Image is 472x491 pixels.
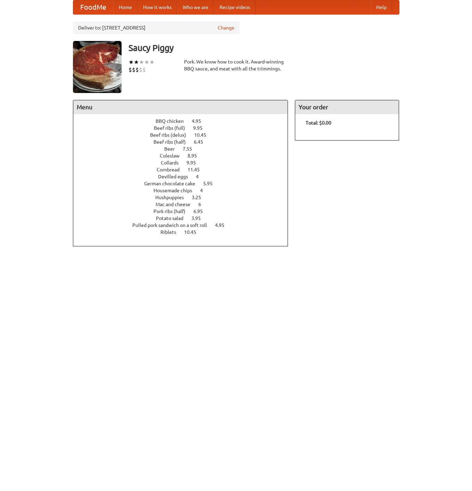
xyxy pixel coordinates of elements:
[154,209,216,214] a: Pork ribs (half) 6.95
[154,188,199,193] span: Housemade chips
[160,153,187,159] span: Coleslaw
[160,229,209,235] a: Riblets 10.45
[158,174,212,179] a: Devilled eggs 4
[184,58,288,72] div: Pork. We know how to cook it. Award-winning BBQ sauce, and meat with all the trimmings.
[154,209,192,214] span: Pork ribs (half)
[73,41,122,93] img: angular.jpg
[155,195,191,200] span: Hushpuppies
[154,139,193,145] span: Beef ribs (half)
[193,125,209,131] span: 9.95
[184,229,203,235] span: 10.45
[215,222,231,228] span: 4.95
[154,125,192,131] span: Beef ribs (full)
[132,222,214,228] span: Pulled pork sandwich on a soft roll
[194,139,210,145] span: 6.45
[214,0,256,14] a: Recipe videos
[188,167,207,172] span: 11.45
[160,229,183,235] span: Riblets
[129,41,399,55] h3: Saucy Piggy
[157,167,213,172] a: Cornbread 11.45
[156,118,191,124] span: BBQ chicken
[164,146,182,152] span: Beer
[177,0,214,14] a: Who we are
[161,160,185,166] span: Collards
[192,195,208,200] span: 3.25
[295,100,399,114] h4: Your order
[191,215,208,221] span: 3.95
[155,195,214,200] a: Hushpuppies 3.25
[156,118,214,124] a: BBQ chicken 4.95
[156,202,197,207] span: Mac and cheese
[135,66,139,74] li: $
[144,58,149,66] li: ★
[161,160,209,166] a: Collards 9.95
[194,132,213,138] span: 10.45
[156,215,190,221] span: Potato salad
[196,174,206,179] span: 4
[154,125,215,131] a: Beef ribs (full) 9.95
[154,188,216,193] a: Housemade chips 4
[371,0,392,14] a: Help
[129,66,132,74] li: $
[132,66,135,74] li: $
[203,181,220,186] span: 5.95
[198,202,208,207] span: 6
[158,174,195,179] span: Devilled eggs
[156,202,214,207] a: Mac and cheese 6
[144,181,202,186] span: German chocolate cake
[306,120,331,126] b: Total: $0.00
[188,153,204,159] span: 8.95
[134,58,139,66] li: ★
[218,24,234,31] a: Change
[138,0,177,14] a: How it works
[149,58,155,66] li: ★
[157,167,187,172] span: Cornbread
[183,146,199,152] span: 7.55
[200,188,210,193] span: 4
[73,0,113,14] a: FoodMe
[144,181,225,186] a: German chocolate cake 5.95
[139,58,144,66] li: ★
[150,132,219,138] a: Beef ribs (delux) 10.45
[164,146,205,152] a: Beer 7.55
[73,22,240,34] div: Deliver to: [STREET_ADDRESS]
[150,132,193,138] span: Beef ribs (delux)
[73,100,288,114] h4: Menu
[142,66,146,74] li: $
[113,0,138,14] a: Home
[192,118,208,124] span: 4.95
[139,66,142,74] li: $
[156,215,214,221] a: Potato salad 3.95
[132,222,237,228] a: Pulled pork sandwich on a soft roll 4.95
[160,153,210,159] a: Coleslaw 8.95
[187,160,203,166] span: 9.95
[154,139,216,145] a: Beef ribs (half) 6.45
[129,58,134,66] li: ★
[193,209,210,214] span: 6.95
